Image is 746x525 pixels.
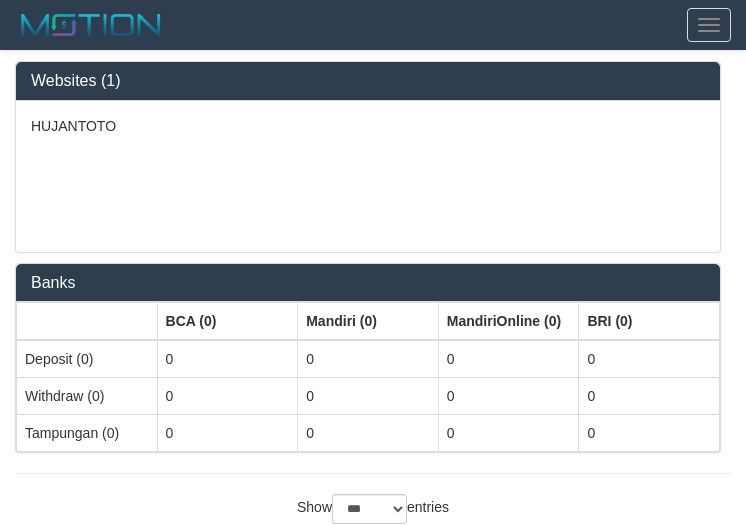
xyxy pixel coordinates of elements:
[438,415,579,452] td: 0
[17,303,158,341] th: Group: activate to sort column ascending
[157,378,298,415] td: 0
[298,378,439,415] td: 0
[157,303,298,341] th: Group: activate to sort column ascending
[298,415,439,452] td: 0
[31,116,705,136] p: HUJANTOTO
[157,340,298,378] td: 0
[579,340,720,378] td: 0
[438,303,579,341] th: Group: activate to sort column ascending
[298,340,439,378] td: 0
[579,415,720,452] td: 0
[438,340,579,378] td: 0
[31,72,705,90] h3: Websites (1)
[17,340,158,378] td: Deposit (0)
[438,378,579,415] td: 0
[15,10,167,40] img: MOTION_logo.png
[297,494,449,524] label: Show entries
[579,303,720,341] th: Group: activate to sort column ascending
[579,378,720,415] td: 0
[332,494,407,524] select: Showentries
[298,303,439,341] th: Group: activate to sort column ascending
[31,274,705,292] h3: Banks
[157,415,298,452] td: 0
[17,415,158,452] td: Tampungan (0)
[17,378,158,415] td: Withdraw (0)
